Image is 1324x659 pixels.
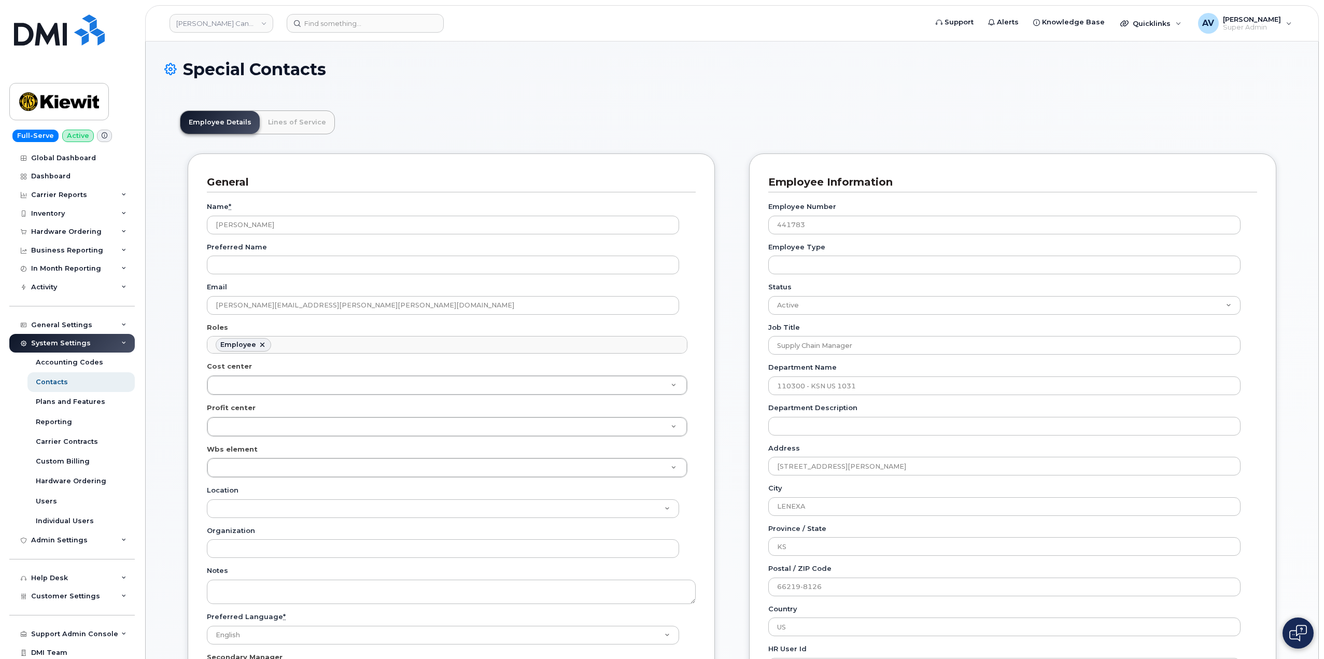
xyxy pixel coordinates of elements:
h1: Special Contacts [164,60,1300,78]
div: Employee [220,341,256,349]
label: Profit center [207,403,256,413]
a: Employee Details [180,111,260,134]
h3: General [207,175,688,189]
label: Postal / ZIP Code [768,564,832,573]
label: Country [768,604,797,614]
img: Open chat [1289,625,1307,641]
label: HR user id [768,644,807,654]
label: Department Name [768,362,837,372]
label: Roles [207,323,228,332]
a: Lines of Service [260,111,334,134]
label: Location [207,485,238,495]
label: Name [207,202,231,212]
label: City [768,483,782,493]
label: Preferred Name [207,242,267,252]
label: Cost center [207,361,252,371]
label: Notes [207,566,228,576]
h3: Employee Information [768,175,1249,189]
label: Preferred Language [207,612,286,622]
label: Department Description [768,403,857,413]
label: Employee Type [768,242,825,252]
label: Organization [207,526,255,536]
abbr: required [283,612,286,621]
label: Wbs element [207,444,258,454]
label: Job Title [768,323,800,332]
label: Address [768,443,800,453]
abbr: required [229,202,231,211]
label: Employee Number [768,202,836,212]
label: Email [207,282,227,292]
label: Status [768,282,792,292]
label: Province / State [768,524,826,534]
